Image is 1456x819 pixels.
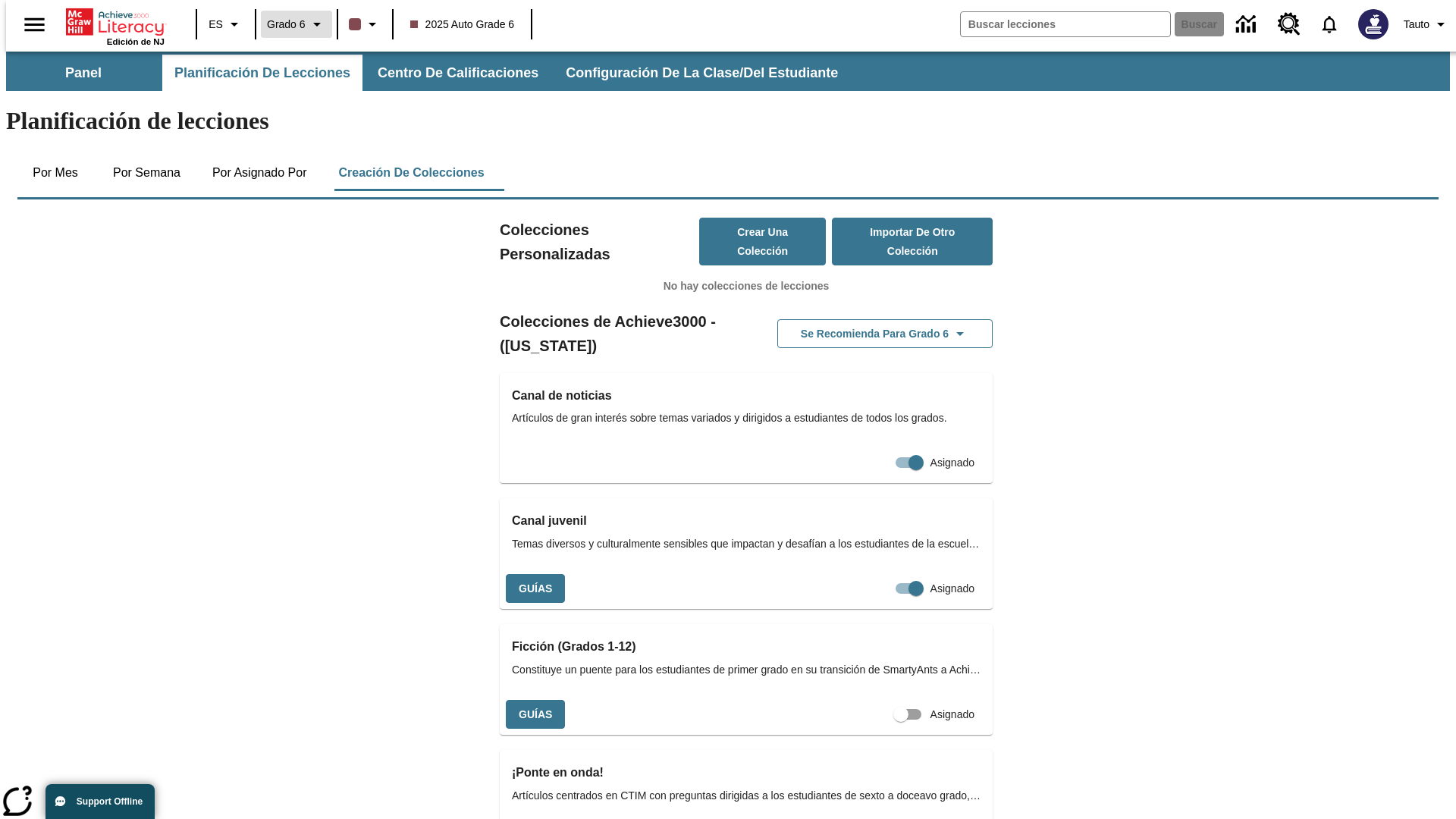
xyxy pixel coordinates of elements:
button: Grado: Grado 6, Elige un grado [261,11,332,38]
a: Centro de recursos, Se abrirá en una pestaña nueva. [1269,4,1310,45]
button: Abrir el menú lateral [12,2,57,47]
h3: ¡Ponte en onda! [512,762,981,783]
button: Escoja un nuevo avatar [1349,5,1398,44]
button: Importar de otro Colección [832,218,993,265]
div: Subbarra de navegación [6,55,852,91]
h3: Canal de noticias [512,385,981,406]
span: Temas diversos y culturalmente sensibles que impactan y desafían a los estudiantes de la escuela ... [512,536,981,552]
span: Artículos centrados en CTIM con preguntas dirigidas a los estudiantes de sexto a doceavo grado, q... [512,788,981,804]
div: Subbarra de navegación [6,52,1450,91]
a: Centro de información [1227,4,1269,45]
a: Notificaciones [1310,5,1349,44]
button: Support Offline [45,784,155,819]
h3: Canal juvenil [512,510,981,532]
span: Artículos de gran interés sobre temas variados y dirigidos a estudiantes de todos los grados. [512,410,981,426]
span: Tauto [1404,17,1429,33]
span: Constituye un puente para los estudiantes de primer grado en su transición de SmartyAnts a Achiev... [512,662,981,678]
button: Se recomienda para Grado 6 [777,319,993,349]
button: Creación de colecciones [326,155,496,191]
button: Lenguaje: ES, Selecciona un idioma [202,11,250,38]
button: Planificación de lecciones [162,55,362,91]
span: ES [209,17,223,33]
button: Por mes [17,155,93,191]
h2: Colecciones Personalizadas [500,218,699,266]
button: Por asignado por [200,155,319,191]
span: Asignado [930,455,974,471]
button: Perfil/Configuración [1398,11,1456,38]
button: Guías [506,700,565,730]
span: Asignado [930,707,974,723]
button: Por semana [101,155,193,191]
span: Asignado [930,581,974,597]
h2: Colecciones de Achieve3000 - ([US_STATE]) [500,309,746,358]
span: Support Offline [77,796,143,807]
p: No hay colecciones de lecciones [500,278,993,294]
button: El color de la clase es café oscuro. Cambiar el color de la clase. [343,11,388,38]
span: Edición de NJ [107,37,165,46]
div: Portada [66,5,165,46]
button: Guías [506,574,565,604]
button: Configuración de la clase/del estudiante [554,55,850,91]
span: Grado 6 [267,17,306,33]
input: Buscar campo [961,12,1170,36]
button: Centro de calificaciones [366,55,551,91]
button: Panel [8,55,159,91]
span: 2025 Auto Grade 6 [410,17,515,33]
h1: Planificación de lecciones [6,107,1450,135]
img: Avatar [1358,9,1389,39]
h3: Ficción (Grados 1-12) [512,636,981,657]
button: Crear una colección [699,218,827,265]
a: Portada [66,7,165,37]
